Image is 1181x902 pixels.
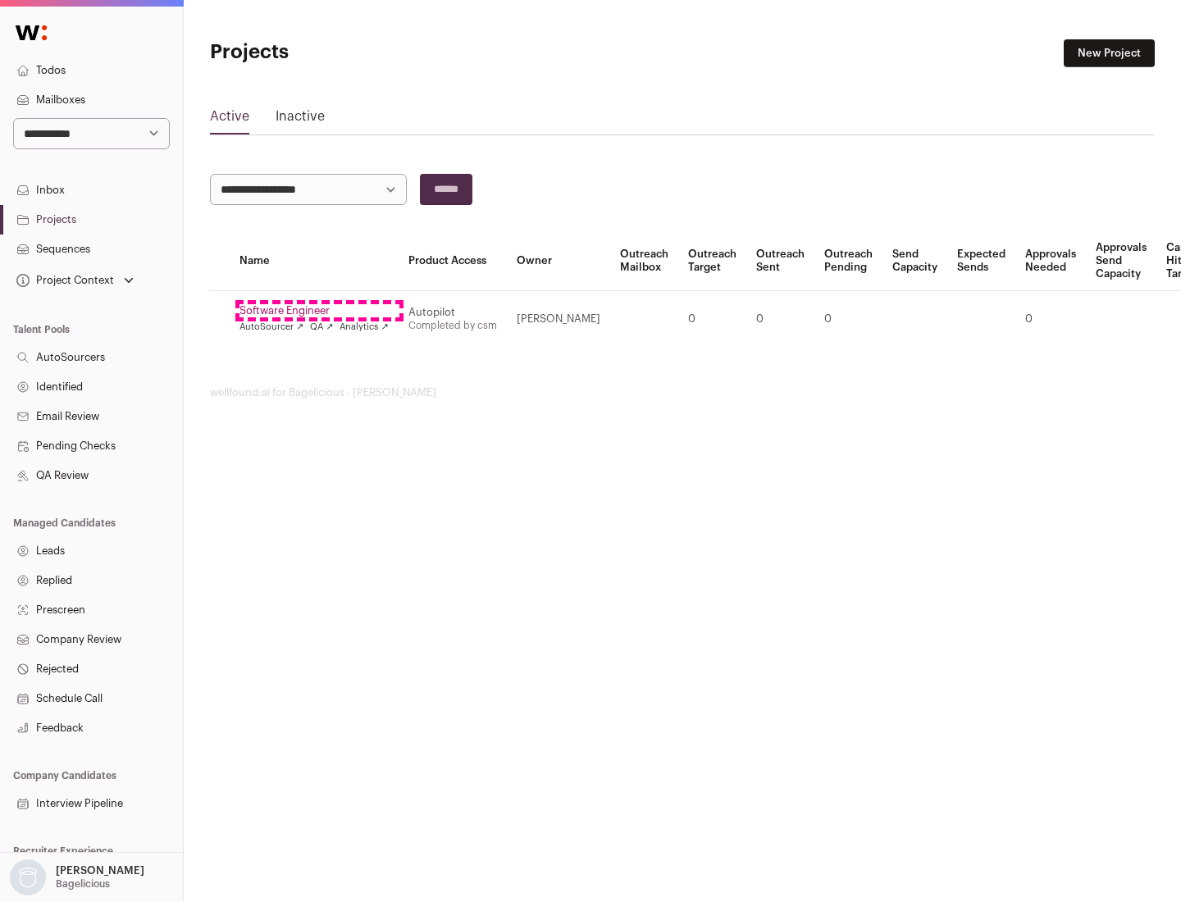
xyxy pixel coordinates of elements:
[276,107,325,133] a: Inactive
[507,291,610,348] td: [PERSON_NAME]
[310,321,333,334] a: QA ↗
[10,859,46,895] img: nopic.png
[210,39,525,66] h1: Projects
[56,864,144,877] p: [PERSON_NAME]
[230,231,399,291] th: Name
[399,231,507,291] th: Product Access
[746,291,814,348] td: 0
[1015,291,1086,348] td: 0
[678,291,746,348] td: 0
[947,231,1015,291] th: Expected Sends
[239,304,389,317] a: Software Engineer
[1015,231,1086,291] th: Approvals Needed
[210,386,1155,399] footer: wellfound:ai for Bagelicious - [PERSON_NAME]
[814,291,882,348] td: 0
[7,859,148,895] button: Open dropdown
[882,231,947,291] th: Send Capacity
[610,231,678,291] th: Outreach Mailbox
[239,321,303,334] a: AutoSourcer ↗
[507,231,610,291] th: Owner
[408,306,497,319] div: Autopilot
[7,16,56,49] img: Wellfound
[56,877,110,891] p: Bagelicious
[1064,39,1155,67] a: New Project
[13,269,137,292] button: Open dropdown
[340,321,388,334] a: Analytics ↗
[746,231,814,291] th: Outreach Sent
[210,107,249,133] a: Active
[678,231,746,291] th: Outreach Target
[814,231,882,291] th: Outreach Pending
[1086,231,1156,291] th: Approvals Send Capacity
[13,274,114,287] div: Project Context
[408,321,497,330] a: Completed by csm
